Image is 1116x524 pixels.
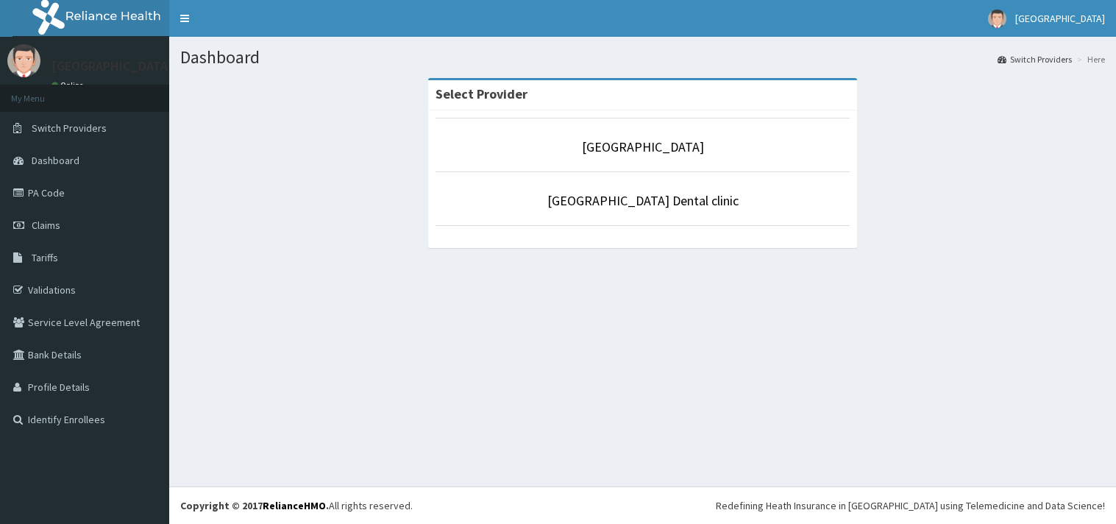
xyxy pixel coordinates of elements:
[436,85,527,102] strong: Select Provider
[51,80,87,91] a: Online
[180,499,329,512] strong: Copyright © 2017 .
[1073,53,1105,65] li: Here
[7,44,40,77] img: User Image
[988,10,1006,28] img: User Image
[998,53,1072,65] a: Switch Providers
[32,121,107,135] span: Switch Providers
[582,138,704,155] a: [GEOGRAPHIC_DATA]
[32,219,60,232] span: Claims
[51,60,173,73] p: [GEOGRAPHIC_DATA]
[263,499,326,512] a: RelianceHMO
[716,498,1105,513] div: Redefining Heath Insurance in [GEOGRAPHIC_DATA] using Telemedicine and Data Science!
[32,154,79,167] span: Dashboard
[169,486,1116,524] footer: All rights reserved.
[547,192,739,209] a: [GEOGRAPHIC_DATA] Dental clinic
[32,251,58,264] span: Tariffs
[180,48,1105,67] h1: Dashboard
[1015,12,1105,25] span: [GEOGRAPHIC_DATA]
